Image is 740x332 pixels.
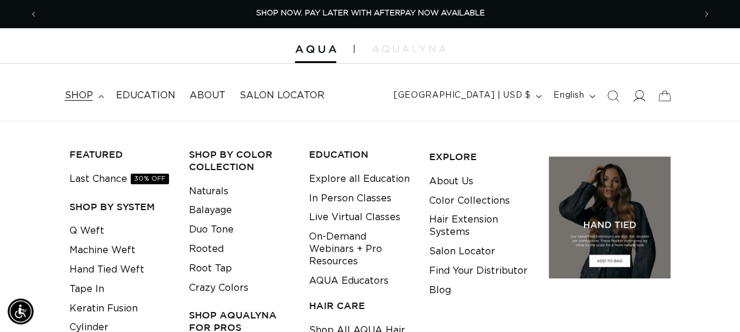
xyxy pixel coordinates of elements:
button: Previous announcement [21,3,47,25]
span: Education [116,89,175,102]
button: [GEOGRAPHIC_DATA] | USD $ [387,85,546,107]
a: Find Your Distributor [429,261,527,281]
summary: shop [58,82,109,109]
span: SHOP NOW. PAY LATER WITH AFTERPAY NOW AVAILABLE [256,9,485,17]
a: Salon Locator [233,82,331,109]
a: In Person Classes [309,189,391,208]
a: Last Chance30% OFF [69,170,169,189]
a: Naturals [189,182,228,201]
h3: Shop by Color Collection [189,148,291,173]
a: AQUA Educators [309,271,389,291]
span: English [553,89,584,102]
a: Live Virtual Classes [309,208,400,227]
div: Accessibility Menu [8,298,34,324]
a: Duo Tone [189,220,234,240]
a: Explore all Education [309,170,410,189]
h3: EDUCATION [309,148,411,161]
summary: Search [600,83,626,109]
a: Blog [429,281,451,300]
a: Keratin Fusion [69,299,138,318]
a: Machine Weft [69,241,135,260]
h3: FEATURED [69,148,171,161]
a: About Us [429,172,473,191]
a: Root Tap [189,259,232,278]
a: About [182,82,233,109]
a: Q Weft [69,221,104,241]
button: Next announcement [693,3,719,25]
a: Education [109,82,182,109]
img: Aqua Hair Extensions [295,45,336,54]
h3: EXPLORE [429,151,531,163]
a: Hand Tied Weft [69,260,144,280]
h3: SHOP BY SYSTEM [69,201,171,213]
img: aqualyna.com [372,45,446,52]
span: [GEOGRAPHIC_DATA] | USD $ [394,89,530,102]
a: Tape In [69,280,104,299]
span: 30% OFF [131,174,169,184]
a: Hair Extension Systems [429,210,531,242]
a: On-Demand Webinars + Pro Resources [309,227,411,271]
a: Balayage [189,201,232,220]
a: Rooted [189,240,224,259]
a: Crazy Colors [189,278,248,298]
h3: HAIR CARE [309,300,411,312]
a: Color Collections [429,191,510,211]
span: Salon Locator [240,89,324,102]
button: English [546,85,600,107]
a: Salon Locator [429,242,495,261]
span: shop [65,89,93,102]
span: About [190,89,225,102]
